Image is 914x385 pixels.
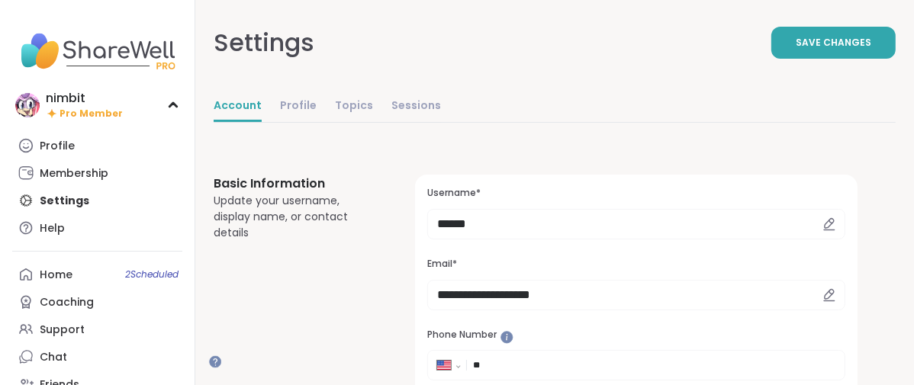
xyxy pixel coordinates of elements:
div: Coaching [40,295,94,310]
a: Topics [335,91,373,122]
div: Home [40,268,72,283]
button: Save Changes [771,27,896,59]
a: Membership [12,159,182,187]
a: Account [214,91,262,122]
h3: Phone Number [427,329,845,342]
a: Home2Scheduled [12,261,182,288]
div: Profile [40,139,75,154]
h3: Email* [427,258,845,271]
div: nimbit [46,90,123,107]
iframe: Spotlight [500,331,513,344]
div: Help [40,221,65,236]
a: Help [12,214,182,242]
div: Settings [214,24,314,61]
span: 2 Scheduled [125,268,179,281]
div: Support [40,322,85,338]
a: Chat [12,343,182,371]
h3: Basic Information [214,175,378,193]
a: Support [12,316,182,343]
span: Save Changes [796,36,871,50]
h3: Username* [427,187,845,200]
span: Pro Member [60,107,123,120]
img: nimbit [15,93,40,117]
div: Membership [40,166,108,181]
a: Profile [12,132,182,159]
a: Profile [280,91,317,122]
iframe: Spotlight [209,355,221,367]
img: ShareWell Nav Logo [12,24,182,78]
div: Update your username, display name, or contact details [214,193,378,241]
a: Sessions [391,91,441,122]
div: Chat [40,350,67,365]
a: Coaching [12,288,182,316]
